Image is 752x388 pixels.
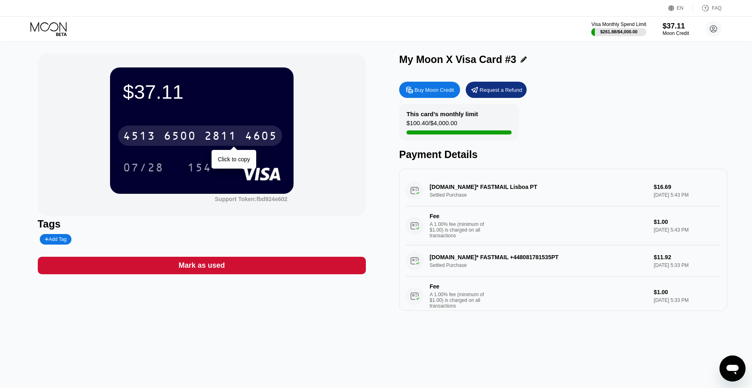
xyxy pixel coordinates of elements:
[591,22,646,27] div: Visa Monthly Spend Limit
[720,355,746,381] iframe: Button to launch messaging window
[204,130,237,143] div: 2811
[654,297,721,303] div: [DATE] 5:33 PM
[693,4,722,12] div: FAQ
[164,130,196,143] div: 6500
[430,221,491,238] div: A 1.00% fee (minimum of $1.00) is charged on all transactions
[38,257,366,274] div: Mark as used
[215,196,287,202] div: Support Token:fbd924e602
[179,261,225,270] div: Mark as used
[218,156,250,163] div: Click to copy
[668,4,693,12] div: EN
[600,29,637,34] div: $261.88 / $4,000.00
[654,289,721,295] div: $1.00
[187,162,212,175] div: 154
[406,206,721,245] div: FeeA 1.00% fee (minimum of $1.00) is charged on all transactions$1.00[DATE] 5:43 PM
[712,5,722,11] div: FAQ
[430,283,486,290] div: Fee
[663,30,689,36] div: Moon Credit
[123,162,164,175] div: 07/28
[399,54,516,65] div: My Moon X Visa Card #3
[663,22,689,36] div: $37.11Moon Credit
[406,277,721,316] div: FeeA 1.00% fee (minimum of $1.00) is charged on all transactions$1.00[DATE] 5:33 PM
[45,236,67,242] div: Add Tag
[406,119,457,130] div: $100.40 / $4,000.00
[399,82,460,98] div: Buy Moon Credit
[117,157,170,178] div: 07/28
[399,149,727,160] div: Payment Details
[677,5,684,11] div: EN
[430,213,486,219] div: Fee
[215,196,287,202] div: Support Token: fbd924e602
[415,87,454,93] div: Buy Moon Credit
[118,126,282,146] div: 4513650028114605
[406,111,478,117] div: This card’s monthly limit
[591,22,646,36] div: Visa Monthly Spend Limit$261.88/$4,000.00
[663,22,689,30] div: $37.11
[123,130,156,143] div: 4513
[245,130,277,143] div: 4605
[654,219,721,225] div: $1.00
[654,227,721,233] div: [DATE] 5:43 PM
[38,218,366,230] div: Tags
[430,292,491,309] div: A 1.00% fee (minimum of $1.00) is charged on all transactions
[123,80,281,103] div: $37.11
[40,234,71,245] div: Add Tag
[466,82,527,98] div: Request a Refund
[480,87,522,93] div: Request a Refund
[181,157,218,178] div: 154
